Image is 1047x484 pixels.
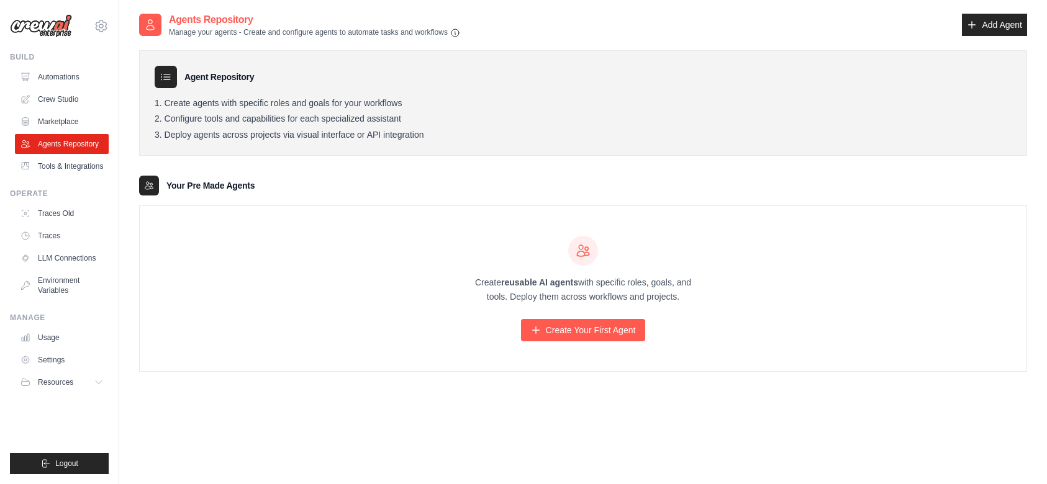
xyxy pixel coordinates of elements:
p: Manage your agents - Create and configure agents to automate tasks and workflows [169,27,460,38]
li: Deploy agents across projects via visual interface or API integration [155,130,1012,141]
a: Automations [15,67,109,87]
h3: Your Pre Made Agents [166,179,255,192]
div: Manage [10,313,109,323]
li: Create agents with specific roles and goals for your workflows [155,98,1012,109]
a: Agents Repository [15,134,109,154]
li: Configure tools and capabilities for each specialized assistant [155,114,1012,125]
button: Resources [15,372,109,392]
a: Traces [15,226,109,246]
img: Logo [10,14,72,38]
iframe: Chat Widget [985,424,1047,484]
button: Logout [10,453,109,474]
div: Build [10,52,109,62]
a: Settings [15,350,109,370]
span: Resources [38,377,73,387]
a: Environment Variables [15,271,109,300]
a: Usage [15,328,109,347]
p: Create with specific roles, goals, and tools. Deploy them across workflows and projects. [464,276,702,304]
a: Create Your First Agent [521,319,646,341]
div: Operate [10,189,109,199]
a: Traces Old [15,204,109,223]
strong: reusable AI agents [501,277,578,287]
a: Add Agent [962,14,1027,36]
h3: Agent Repository [184,71,254,83]
a: Crew Studio [15,89,109,109]
h2: Agents Repository [169,12,460,27]
a: Tools & Integrations [15,156,109,176]
span: Logout [55,459,78,468]
a: LLM Connections [15,248,109,268]
a: Marketplace [15,112,109,132]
